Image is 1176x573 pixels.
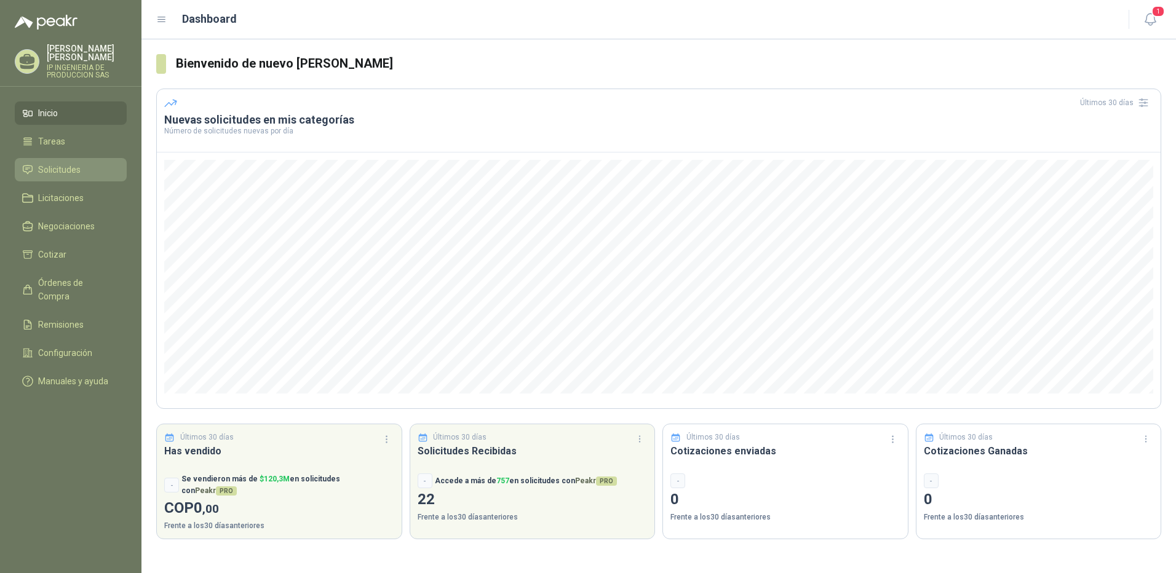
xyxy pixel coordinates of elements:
span: Solicitudes [38,163,81,176]
span: Peakr [575,476,617,485]
p: Últimos 30 días [180,432,234,443]
h3: Nuevas solicitudes en mis categorías [164,113,1153,127]
p: Últimos 30 días [433,432,487,443]
p: 0 [670,488,900,512]
a: Licitaciones [15,186,127,210]
span: PRO [216,486,237,496]
p: Accede a más de en solicitudes con [435,475,617,487]
span: Manuales y ayuda [38,374,108,388]
button: 1 [1139,9,1161,31]
h3: Solicitudes Recibidas [418,443,648,459]
span: Órdenes de Compra [38,276,115,303]
a: Inicio [15,101,127,125]
h3: Bienvenido de nuevo [PERSON_NAME] [176,54,1161,73]
h3: Cotizaciones Ganadas [924,443,1154,459]
a: Órdenes de Compra [15,271,127,308]
a: Negociaciones [15,215,127,238]
div: - [670,473,685,488]
span: 757 [496,476,509,485]
span: PRO [596,476,617,486]
p: COP [164,497,394,520]
p: Últimos 30 días [686,432,740,443]
p: IP INGENIERIA DE PRODUCCION SAS [47,64,127,79]
a: Configuración [15,341,127,365]
span: 0 [194,499,219,516]
h1: Dashboard [182,10,237,28]
div: Últimos 30 días [1080,93,1153,113]
span: Tareas [38,135,65,148]
a: Manuales y ayuda [15,369,127,393]
h3: Cotizaciones enviadas [670,443,900,459]
span: 1 [1151,6,1165,17]
p: Frente a los 30 días anteriores [164,520,394,532]
a: Solicitudes [15,158,127,181]
p: [PERSON_NAME] [PERSON_NAME] [47,44,127,61]
span: Cotizar [38,248,66,261]
p: 22 [418,488,648,512]
h3: Has vendido [164,443,394,459]
p: Se vendieron más de en solicitudes con [181,473,394,497]
a: Cotizar [15,243,127,266]
a: Tareas [15,130,127,153]
span: ,00 [202,502,219,516]
span: Negociaciones [38,219,95,233]
p: Últimos 30 días [939,432,993,443]
span: Inicio [38,106,58,120]
img: Logo peakr [15,15,77,30]
div: - [418,473,432,488]
div: - [164,478,179,492]
span: Configuración [38,346,92,360]
a: Remisiones [15,313,127,336]
p: Número de solicitudes nuevas por día [164,127,1153,135]
div: - [924,473,939,488]
span: Remisiones [38,318,84,331]
span: Peakr [195,486,237,495]
span: Licitaciones [38,191,84,205]
p: Frente a los 30 días anteriores [418,512,648,523]
span: $ 120,3M [260,475,290,483]
p: 0 [924,488,1154,512]
p: Frente a los 30 días anteriores [670,512,900,523]
p: Frente a los 30 días anteriores [924,512,1154,523]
